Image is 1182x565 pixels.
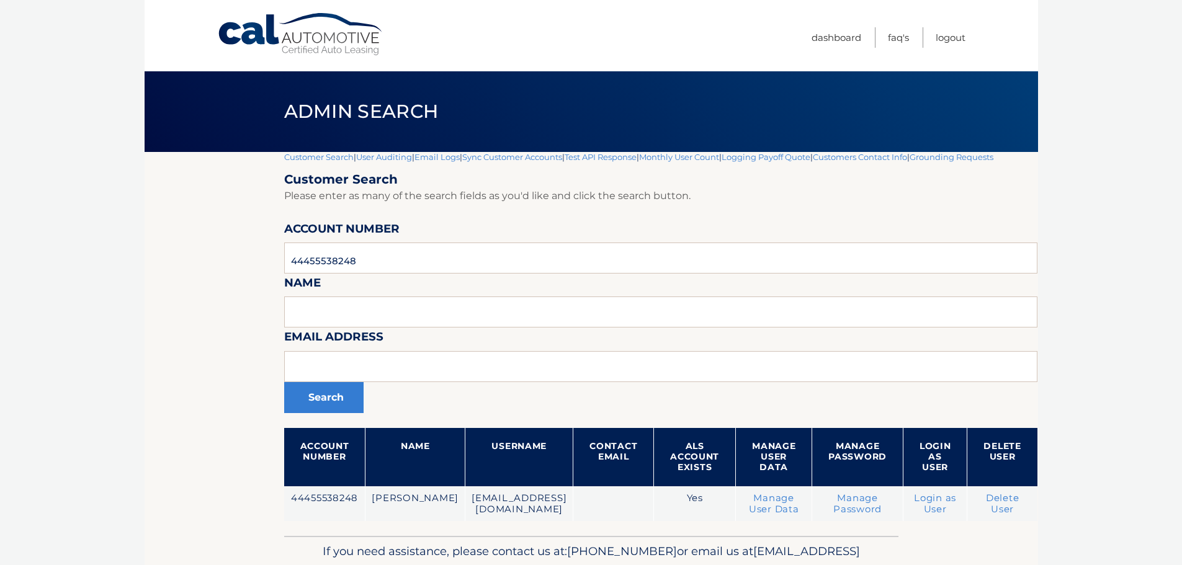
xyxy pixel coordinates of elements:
th: ALS Account Exists [654,428,736,486]
th: Delete User [967,428,1037,486]
a: Manage Password [833,492,882,515]
a: Sync Customer Accounts [462,152,562,162]
td: [PERSON_NAME] [365,486,465,522]
button: Search [284,382,364,413]
th: Username [465,428,573,486]
th: Manage Password [812,428,903,486]
a: Test API Response [565,152,637,162]
th: Login as User [903,428,967,486]
label: Email Address [284,327,383,350]
a: FAQ's [888,27,909,48]
a: Grounding Requests [910,152,993,162]
a: Delete User [986,492,1019,515]
a: Logging Payoff Quote [722,152,810,162]
span: Admin Search [284,100,439,123]
th: Account Number [284,428,365,486]
p: Please enter as many of the search fields as you'd like and click the search button. [284,187,1037,205]
td: 44455538248 [284,486,365,522]
h2: Customer Search [284,172,1037,187]
label: Account Number [284,220,400,242]
div: | | | | | | | | [284,152,1037,536]
a: Logout [936,27,965,48]
a: Email Logs [414,152,460,162]
a: Monthly User Count [639,152,719,162]
a: Login as User [914,492,956,515]
label: Name [284,274,321,296]
span: [PHONE_NUMBER] [567,544,677,558]
td: Yes [654,486,736,522]
a: Customers Contact Info [813,152,907,162]
a: Dashboard [812,27,861,48]
a: User Auditing [356,152,412,162]
a: Cal Automotive [217,12,385,56]
a: Customer Search [284,152,354,162]
td: [EMAIL_ADDRESS][DOMAIN_NAME] [465,486,573,522]
a: Manage User Data [749,492,799,515]
th: Name [365,428,465,486]
th: Contact Email [573,428,654,486]
th: Manage User Data [736,428,812,486]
